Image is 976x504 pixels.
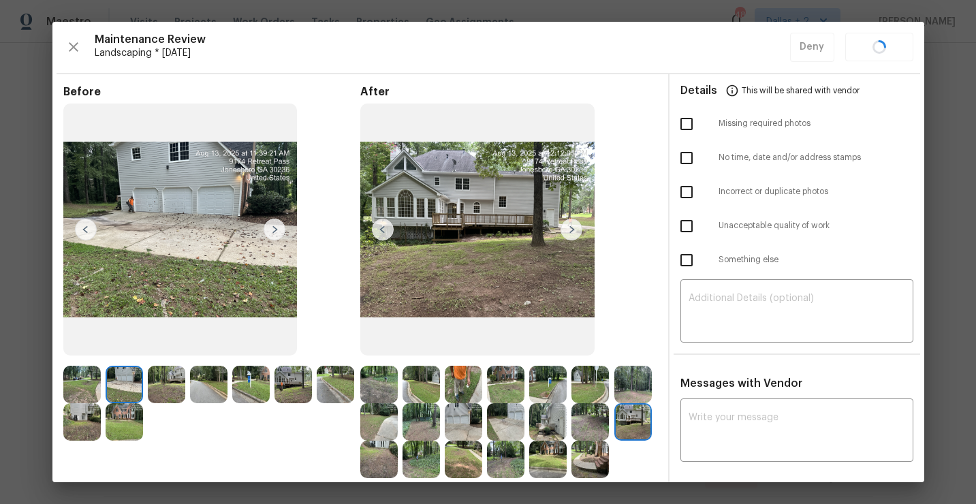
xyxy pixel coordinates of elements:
[719,152,913,163] span: No time, date and/or address stamps
[719,220,913,232] span: Unacceptable quality of work
[719,186,913,198] span: Incorrect or duplicate photos
[670,175,924,209] div: Incorrect or duplicate photos
[719,254,913,266] span: Something else
[742,74,860,107] span: This will be shared with vendor
[63,85,360,99] span: Before
[95,33,790,46] span: Maintenance Review
[670,141,924,175] div: No time, date and/or address stamps
[372,219,394,240] img: left-chevron-button-url
[360,85,657,99] span: After
[95,46,790,60] span: Landscaping * [DATE]
[670,243,924,277] div: Something else
[680,378,802,389] span: Messages with Vendor
[670,107,924,141] div: Missing required photos
[264,219,285,240] img: right-chevron-button-url
[680,74,717,107] span: Details
[561,219,582,240] img: right-chevron-button-url
[719,118,913,129] span: Missing required photos
[670,209,924,243] div: Unacceptable quality of work
[75,219,97,240] img: left-chevron-button-url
